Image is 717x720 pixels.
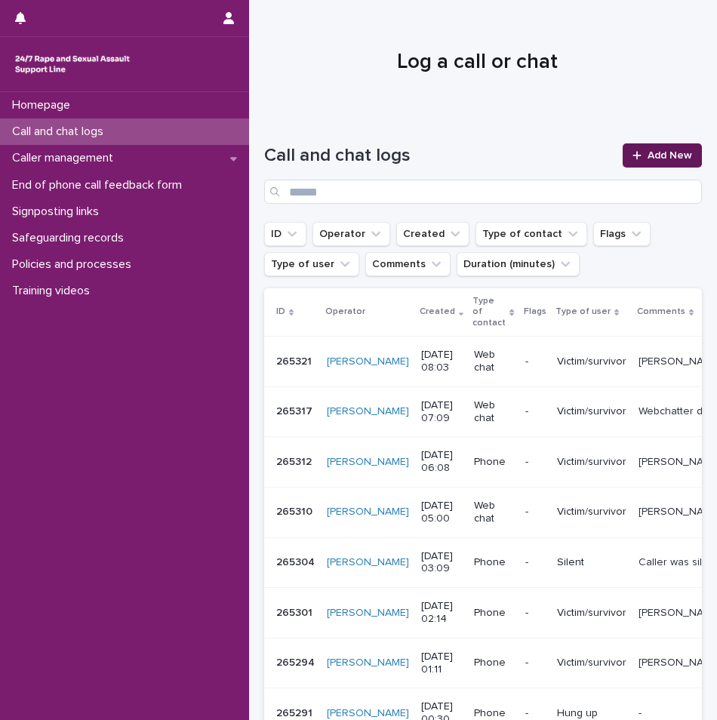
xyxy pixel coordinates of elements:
[276,453,315,469] p: 265312
[312,222,390,246] button: Operator
[637,303,685,320] p: Comments
[457,252,580,276] button: Duration (minutes)
[6,284,102,298] p: Training videos
[327,657,409,669] a: [PERSON_NAME]
[6,257,143,272] p: Policies and processes
[557,405,626,418] p: Victim/survivor
[276,553,318,569] p: 265304
[12,49,133,79] img: rhQMoQhaT3yELyF149Cw
[474,707,512,720] p: Phone
[557,607,626,620] p: Victim/survivor
[474,607,512,620] p: Phone
[421,651,462,676] p: [DATE] 01:11
[593,222,651,246] button: Flags
[276,402,315,418] p: 265317
[474,349,512,374] p: Web chat
[327,355,409,368] a: [PERSON_NAME]
[6,151,125,165] p: Caller management
[276,352,315,368] p: 265321
[524,303,546,320] p: Flags
[474,456,512,469] p: Phone
[327,405,409,418] a: [PERSON_NAME]
[474,399,512,425] p: Web chat
[264,222,306,246] button: ID
[327,707,409,720] a: [PERSON_NAME]
[474,657,512,669] p: Phone
[474,556,512,569] p: Phone
[325,303,365,320] p: Operator
[525,556,545,569] p: -
[557,657,626,669] p: Victim/survivor
[396,222,469,246] button: Created
[6,98,82,112] p: Homepage
[6,178,194,192] p: End of phone call feedback form
[327,456,409,469] a: [PERSON_NAME]
[421,550,462,576] p: [DATE] 03:09
[557,456,626,469] p: Victim/survivor
[474,500,512,525] p: Web chat
[525,506,545,518] p: -
[6,125,115,139] p: Call and chat logs
[639,704,645,720] p: -
[264,50,691,75] h1: Log a call or chat
[555,303,611,320] p: Type of user
[623,143,702,168] a: Add New
[276,604,315,620] p: 265301
[276,654,318,669] p: 265294
[264,252,359,276] button: Type of user
[264,145,614,167] h1: Call and chat logs
[276,704,315,720] p: 265291
[421,449,462,475] p: [DATE] 06:08
[264,180,702,204] input: Search
[525,405,545,418] p: -
[327,556,409,569] a: [PERSON_NAME]
[421,399,462,425] p: [DATE] 07:09
[525,607,545,620] p: -
[557,506,626,518] p: Victim/survivor
[525,456,545,469] p: -
[472,293,506,331] p: Type of contact
[327,607,409,620] a: [PERSON_NAME]
[421,349,462,374] p: [DATE] 08:03
[421,500,462,525] p: [DATE] 05:00
[6,205,111,219] p: Signposting links
[421,600,462,626] p: [DATE] 02:14
[475,222,587,246] button: Type of contact
[365,252,451,276] button: Comments
[557,355,626,368] p: Victim/survivor
[525,355,545,368] p: -
[420,303,455,320] p: Created
[557,556,626,569] p: Silent
[648,150,692,161] span: Add New
[276,303,285,320] p: ID
[557,707,626,720] p: Hung up
[525,657,545,669] p: -
[525,707,545,720] p: -
[6,231,136,245] p: Safeguarding records
[327,506,409,518] a: [PERSON_NAME]
[276,503,315,518] p: 265310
